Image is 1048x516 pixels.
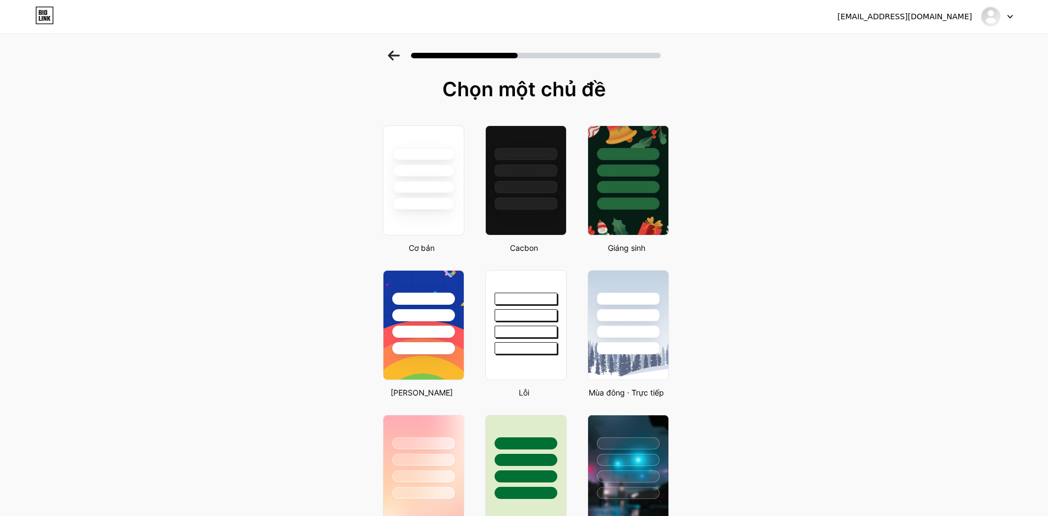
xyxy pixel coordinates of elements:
font: Chọn một chủ đề [442,77,606,101]
font: Cơ bản [409,243,435,252]
font: Mùa đông · Trực tiếp [589,388,664,397]
font: [PERSON_NAME] [391,388,453,397]
font: [EMAIL_ADDRESS][DOMAIN_NAME] [837,12,972,21]
font: Giáng sinh [608,243,645,252]
img: Anindita Mahardika [980,6,1001,27]
font: Cacbon [510,243,538,252]
font: Lỗi [519,388,529,397]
